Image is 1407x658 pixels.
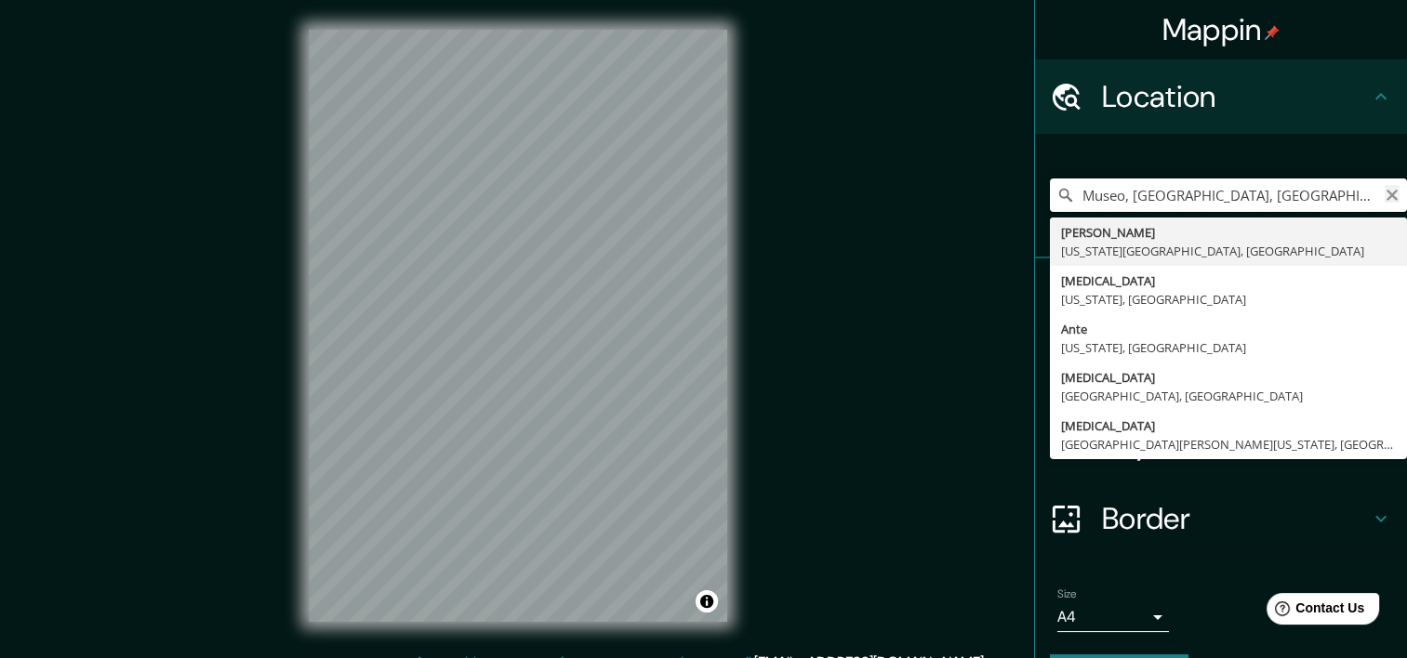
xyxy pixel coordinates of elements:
[1061,320,1396,338] div: Ante
[1061,435,1396,454] div: [GEOGRAPHIC_DATA][PERSON_NAME][US_STATE], [GEOGRAPHIC_DATA]
[1061,223,1396,242] div: [PERSON_NAME]
[1061,290,1396,309] div: [US_STATE], [GEOGRAPHIC_DATA]
[1061,242,1396,260] div: [US_STATE][GEOGRAPHIC_DATA], [GEOGRAPHIC_DATA]
[1102,500,1370,537] h4: Border
[1061,387,1396,405] div: [GEOGRAPHIC_DATA], [GEOGRAPHIC_DATA]
[1057,586,1077,602] label: Size
[1061,368,1396,387] div: [MEDICAL_DATA]
[1035,407,1407,481] div: Layout
[1035,59,1407,134] div: Location
[1385,185,1400,203] button: Clear
[1061,271,1396,290] div: [MEDICAL_DATA]
[1035,481,1407,556] div: Border
[1057,602,1169,632] div: A4
[696,590,718,612] button: Toggle attribution
[1061,416,1396,435] div: [MEDICAL_DATA]
[1102,426,1370,463] h4: Layout
[1035,258,1407,333] div: Pins
[309,30,727,622] canvas: Map
[1050,178,1407,212] input: Pick your city or area
[1102,78,1370,115] h4: Location
[1061,338,1396,357] div: [US_STATE], [GEOGRAPHIC_DATA]
[1265,25,1280,40] img: pin-icon.png
[1241,586,1387,638] iframe: Help widget launcher
[1035,333,1407,407] div: Style
[1162,11,1281,48] h4: Mappin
